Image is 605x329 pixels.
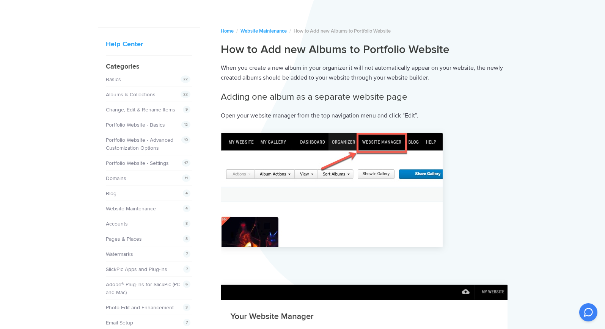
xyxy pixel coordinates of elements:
h1: How to Add new Albums to Portfolio Website [221,42,508,57]
a: Website Maintenance [106,205,156,212]
span: / [289,28,291,34]
a: Domains [106,175,126,182]
span: 17 [182,159,190,167]
a: Website Maintenance [240,28,287,34]
a: Photo Edit and Enhancement [106,304,174,311]
a: Email Setup [106,320,133,326]
span: 11 [182,174,190,182]
span: 8 [183,235,190,243]
span: 10 [181,136,190,144]
span: 22 [181,91,190,98]
a: Pages & Places [106,236,142,242]
span: 9 [183,106,190,113]
a: Watermarks [106,251,133,257]
a: Change, Edit & Rename Items [106,107,175,113]
p: Open your website manager from the top navigation menu and click “Edit”. [221,111,508,121]
span: 22 [181,75,190,83]
a: Portfolio Website - Advanced Customization Options [106,137,173,151]
span: 12 [181,121,190,128]
a: Albums & Collections [106,91,156,98]
a: Help Center [106,40,143,48]
a: Portfolio Website - Basics [106,122,165,128]
a: SlickPic Apps and Plug-ins [106,266,167,273]
span: 8 [183,220,190,227]
h3: Adding one album as a separate website page [221,91,508,103]
span: 4 [183,190,190,197]
a: Blog [106,190,116,197]
a: Basics [106,76,121,83]
p: When you create a new album in your organizer it will not automatically appear on your website, t... [221,63,508,83]
span: How to Add new Albums to Portfolio Website [294,28,391,34]
span: 7 [183,319,190,326]
span: 3 [183,304,190,311]
span: 7 [183,265,190,273]
a: Home [221,28,234,34]
a: Adobe® Plug-Ins for SlickPic (PC and Mac) [106,281,180,296]
a: Portfolio Website - Settings [106,160,169,166]
span: / [236,28,238,34]
span: 7 [183,250,190,258]
span: 6 [183,280,190,288]
span: 4 [183,205,190,212]
a: Accounts [106,221,128,227]
h4: Categories [106,61,192,72]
